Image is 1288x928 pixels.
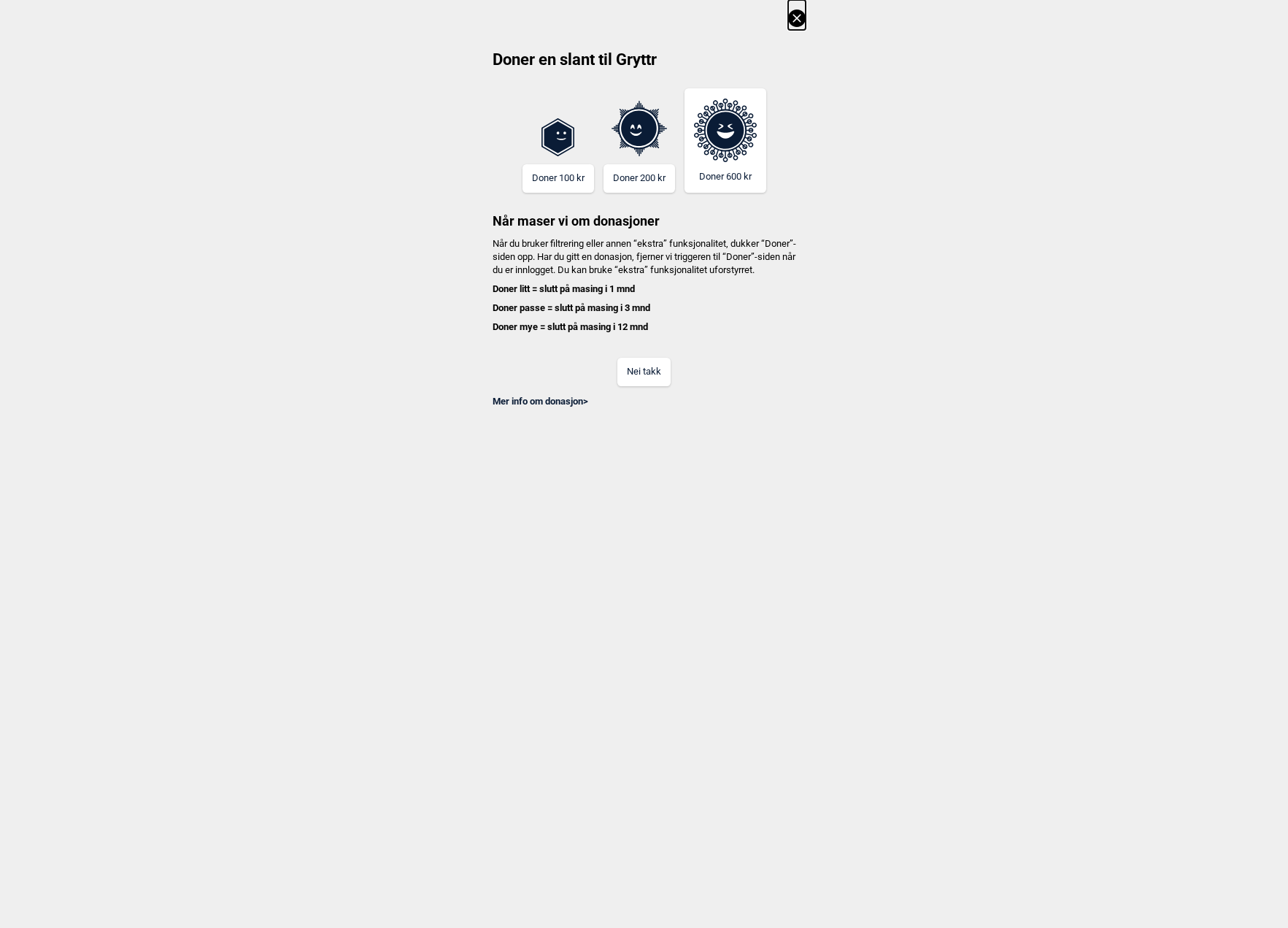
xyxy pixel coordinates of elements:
b: Doner passe = slutt på masing i 3 mnd [493,302,650,313]
button: Doner 600 kr [685,88,766,193]
a: Mer info om donasjon> [493,396,588,407]
h3: Når maser vi om donasjoner [483,193,806,230]
h2: Doner en slant til Gryttr [483,49,806,81]
button: Doner 200 kr [603,164,675,193]
h4: Når du bruker filtrering eller annen “ekstra” funksjonalitet, dukker “Doner”-siden opp. Har du gi... [483,237,806,334]
button: Doner 100 kr [522,164,594,193]
button: Nei takk [617,358,671,386]
b: Doner litt = slutt på masing i 1 mnd [493,283,635,294]
b: Doner mye = slutt på masing i 12 mnd [493,321,648,332]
